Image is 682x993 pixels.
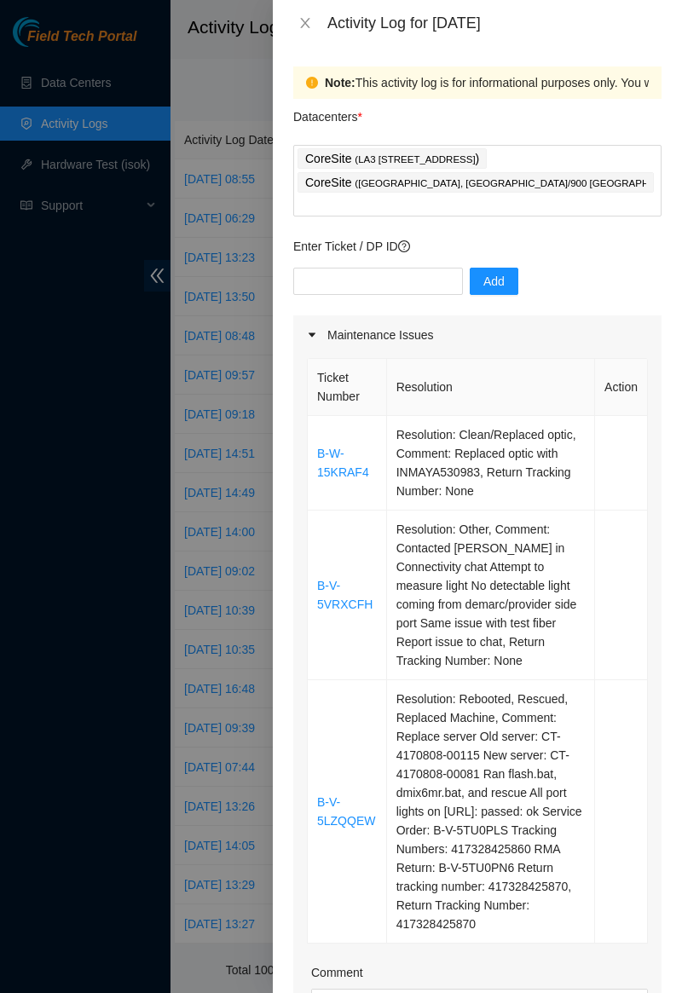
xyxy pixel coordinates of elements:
[293,99,362,126] p: Datacenters
[305,173,646,193] p: CoreSite )
[311,963,363,982] label: Comment
[293,315,662,355] div: Maintenance Issues
[387,511,595,680] td: Resolution: Other, Comment: Contacted [PERSON_NAME] in Connectivity chat Attempt to measure light...
[483,272,505,291] span: Add
[293,15,317,32] button: Close
[317,579,373,611] a: B-V-5VRXCFH
[305,149,479,169] p: CoreSite )
[307,330,317,340] span: caret-right
[595,359,648,416] th: Action
[325,73,355,92] strong: Note:
[306,77,318,89] span: exclamation-circle
[327,14,662,32] div: Activity Log for [DATE]
[470,268,518,295] button: Add
[317,795,375,828] a: B-V-5LZQQEW
[293,237,662,256] p: Enter Ticket / DP ID
[298,16,312,30] span: close
[317,447,369,479] a: B-W-15KRAF4
[398,240,410,252] span: question-circle
[355,154,475,165] span: ( LA3 [STREET_ADDRESS]
[387,359,595,416] th: Resolution
[308,359,387,416] th: Ticket Number
[387,416,595,511] td: Resolution: Clean/Replaced optic, Comment: Replaced optic with INMAYA530983, Return Tracking Numb...
[387,680,595,944] td: Resolution: Rebooted, Rescued, Replaced Machine, Comment: Replace server Old server: CT-4170808-0...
